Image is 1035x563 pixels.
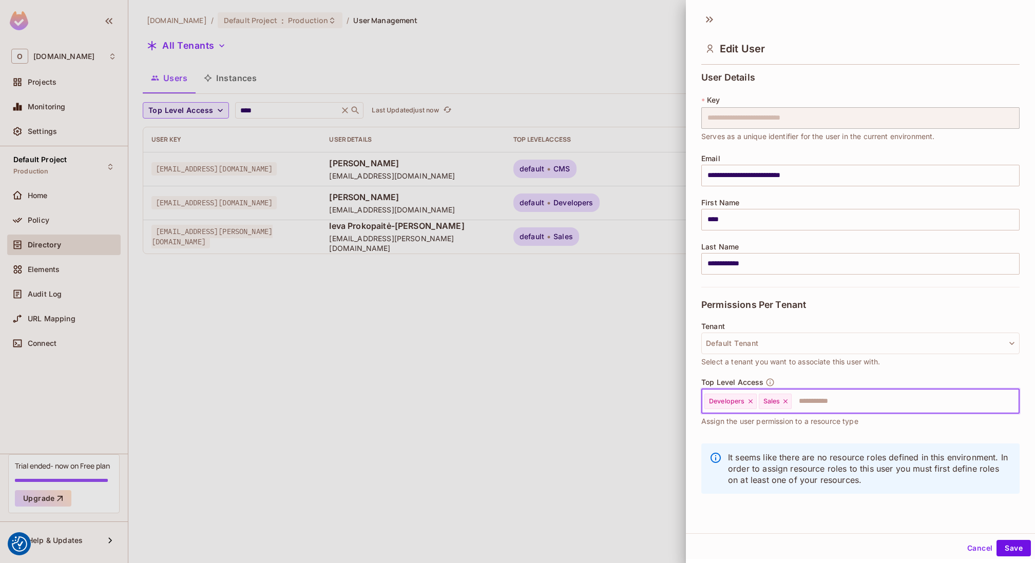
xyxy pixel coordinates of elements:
span: Last Name [701,243,739,251]
span: Email [701,154,720,163]
span: Tenant [701,322,725,331]
p: It seems like there are no resource roles defined in this environment. In order to assign resourc... [728,452,1011,486]
span: Select a tenant you want to associate this user with. [701,356,880,367]
button: Cancel [963,540,996,556]
div: Developers [704,394,757,409]
span: Sales [763,397,780,405]
span: Edit User [720,43,765,55]
span: Developers [709,397,745,405]
button: Open [1014,400,1016,402]
span: Assign the user permission to a resource type [701,416,858,427]
span: First Name [701,199,740,207]
div: Sales [759,394,792,409]
button: Consent Preferences [12,536,27,552]
button: Save [996,540,1031,556]
span: Serves as a unique identifier for the user in the current environment. [701,131,935,142]
button: Default Tenant [701,333,1020,354]
span: Top Level Access [701,378,763,386]
span: User Details [701,72,755,83]
span: Key [707,96,720,104]
img: Revisit consent button [12,536,27,552]
span: Permissions Per Tenant [701,300,806,310]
